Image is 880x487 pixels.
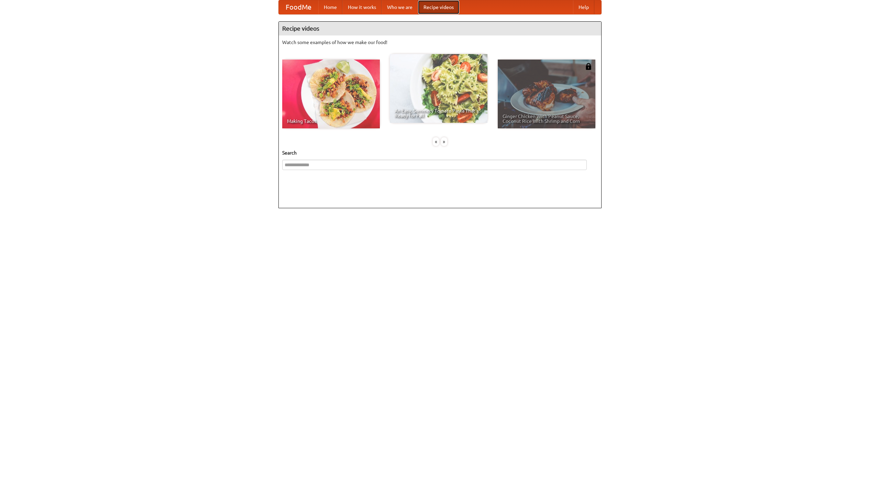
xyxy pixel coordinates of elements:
a: Home [318,0,342,14]
h4: Recipe videos [279,22,601,35]
div: « [433,137,439,146]
a: An Easy, Summery Tomato Pasta That's Ready for Fall [390,54,487,123]
a: Who we are [382,0,418,14]
a: How it works [342,0,382,14]
a: Making Tacos [282,60,380,128]
img: 483408.png [585,63,592,70]
a: FoodMe [279,0,318,14]
a: Recipe videos [418,0,459,14]
h5: Search [282,149,598,156]
a: Help [573,0,594,14]
span: An Easy, Summery Tomato Pasta That's Ready for Fall [395,108,483,118]
span: Making Tacos [287,119,375,124]
div: » [441,137,447,146]
p: Watch some examples of how we make our food! [282,39,598,46]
